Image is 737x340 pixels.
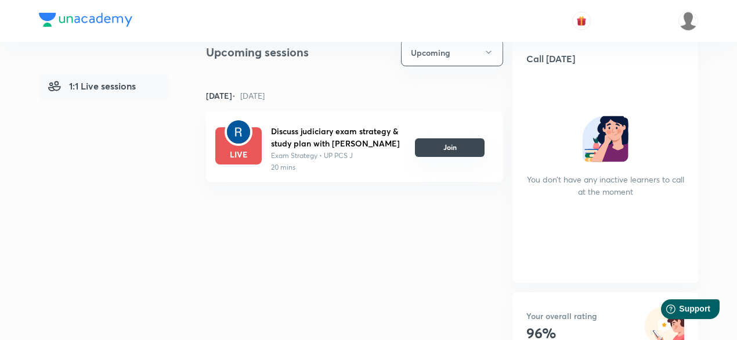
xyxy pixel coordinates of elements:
[39,13,132,27] img: Company Logo
[232,90,265,101] span: • [DATE]
[526,173,684,198] h6: You don’t have any inactive learners to call at the moment
[512,39,698,78] h5: Call [DATE]
[215,148,262,160] h6: LIVE
[39,13,132,30] a: Company Logo
[48,79,136,93] span: 1:1 Live sessions
[271,151,406,161] p: Exam Strategy • UP PCS J
[39,74,169,101] a: 1:1 Live sessions
[227,120,250,144] img: ac9940a0664c4f8e9cfb6e73a62e33ac.jpg
[634,295,724,327] iframe: Help widget launcher
[678,11,698,31] img: Shefali Garg
[582,116,628,162] img: no inactive learner
[271,162,406,173] p: 20 mins
[576,16,587,26] img: avatar
[206,44,309,61] h4: Upcoming sessions
[572,12,591,30] button: avatar
[206,90,265,102] h6: [DATE]
[271,125,406,149] h6: Discuss judiciary exam strategy & study plan with [PERSON_NAME]
[415,138,485,157] button: Join
[526,310,597,322] h6: Your overall rating
[401,39,503,66] button: Upcoming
